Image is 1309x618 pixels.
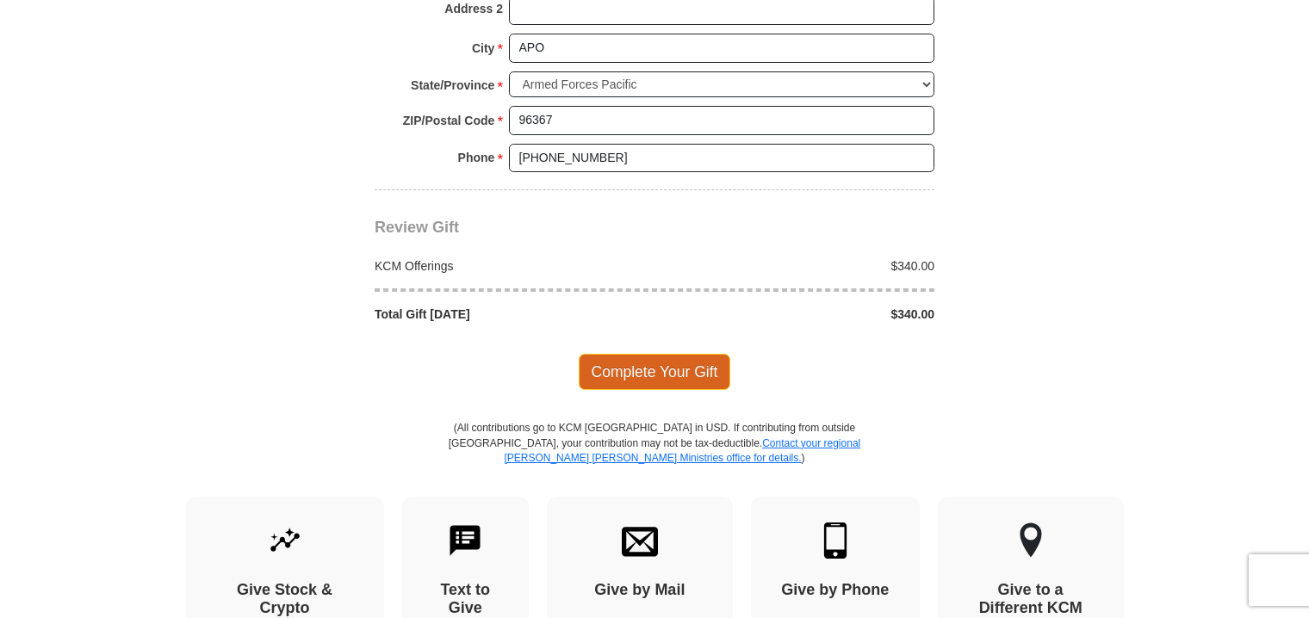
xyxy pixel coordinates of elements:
img: give-by-stock.svg [267,522,303,559]
img: mobile.svg [817,522,853,559]
span: Review Gift [375,219,459,236]
div: $340.00 [654,257,944,275]
h4: Text to Give [432,581,499,618]
div: KCM Offerings [366,257,655,275]
strong: City [472,36,494,60]
strong: Phone [458,145,495,170]
div: $340.00 [654,306,944,323]
strong: State/Province [411,73,494,97]
strong: ZIP/Postal Code [403,108,495,133]
span: Complete Your Gift [579,354,731,390]
a: Contact your regional [PERSON_NAME] [PERSON_NAME] Ministries office for details. [504,437,860,464]
img: other-region [1019,522,1043,559]
img: text-to-give.svg [447,522,483,559]
img: envelope.svg [622,522,658,559]
h4: Give Stock & Crypto [216,581,354,618]
p: (All contributions go to KCM [GEOGRAPHIC_DATA] in USD. If contributing from outside [GEOGRAPHIC_D... [448,421,861,496]
h4: Give by Phone [781,581,890,600]
div: Total Gift [DATE] [366,306,655,323]
h4: Give by Mail [577,581,703,600]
